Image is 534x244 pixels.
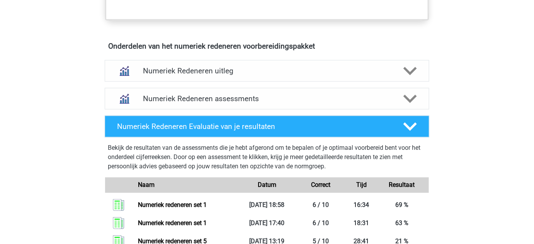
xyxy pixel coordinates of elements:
[108,42,426,51] h4: Onderdelen van het numeriek redeneren voorbereidingspakket
[143,67,391,76] h4: Numeriek Redeneren uitleg
[348,181,375,190] div: Tijd
[102,116,432,137] a: Numeriek Redeneren Evaluatie van je resultaten
[240,181,294,190] div: Datum
[114,61,134,81] img: numeriek redeneren uitleg
[117,122,391,131] h4: Numeriek Redeneren Evaluatie van je resultaten
[138,220,207,227] a: Numeriek redeneren set 1
[102,60,432,82] a: uitleg Numeriek Redeneren uitleg
[108,144,426,171] p: Bekijk de resultaten van de assessments die je hebt afgerond om te bepalen of je optimaal voorber...
[102,88,432,110] a: assessments Numeriek Redeneren assessments
[114,89,134,109] img: numeriek redeneren assessments
[138,202,207,209] a: Numeriek redeneren set 1
[294,181,348,190] div: Correct
[132,181,240,190] div: Naam
[375,181,429,190] div: Resultaat
[143,95,391,103] h4: Numeriek Redeneren assessments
